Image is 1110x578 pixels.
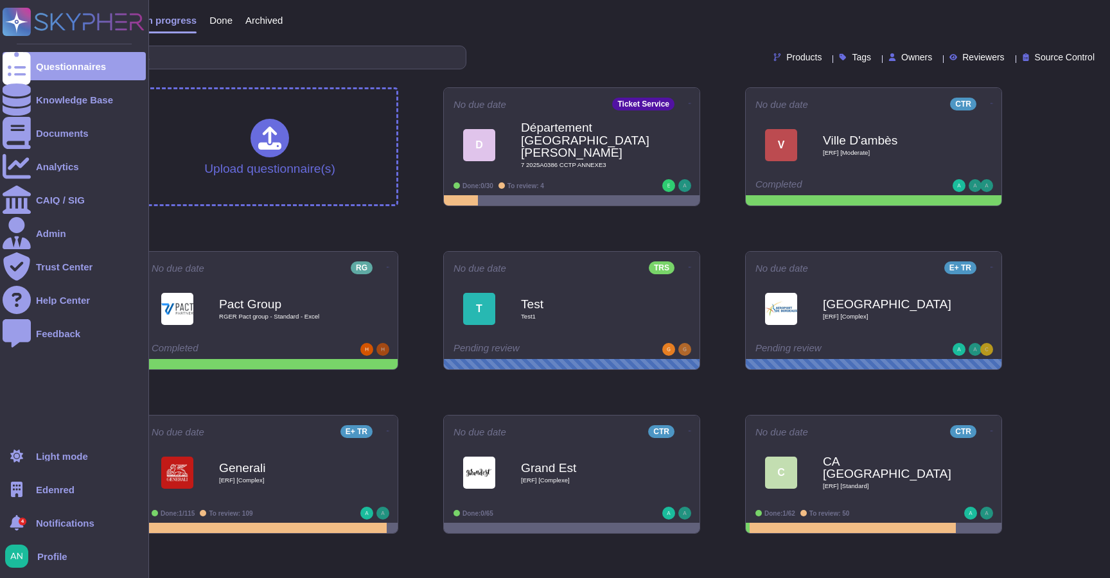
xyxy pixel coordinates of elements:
[454,343,611,356] div: Pending review
[755,343,913,356] div: Pending review
[612,98,674,110] div: Ticket Service
[823,134,951,146] b: Ville D'ambès
[161,293,193,325] img: Logo
[521,121,649,159] b: Département [GEOGRAPHIC_DATA][PERSON_NAME]
[3,542,37,570] button: user
[765,129,797,161] div: V
[454,427,506,437] span: No due date
[36,229,66,238] div: Admin
[19,518,26,525] div: 4
[755,427,808,437] span: No due date
[521,477,649,484] span: [ERF] [Complexe]
[852,53,871,62] span: Tags
[36,451,88,461] div: Light mode
[463,129,495,161] div: D
[953,343,965,356] img: user
[37,552,67,561] span: Profile
[521,313,649,320] span: Test1
[962,53,1004,62] span: Reviewers
[144,15,197,25] span: In progress
[376,507,389,520] img: user
[152,263,204,273] span: No due date
[521,462,649,474] b: Grand Est
[755,100,808,109] span: No due date
[161,510,195,517] span: Done: 1/115
[3,119,146,147] a: Documents
[152,343,309,356] div: Completed
[980,179,993,192] img: user
[950,98,976,110] div: CTR
[351,261,373,274] div: RG
[969,179,982,192] img: user
[204,119,335,175] div: Upload questionnaire(s)
[36,162,79,171] div: Analytics
[219,313,348,320] span: RGER Pact group - Standard - Excel
[36,295,90,305] div: Help Center
[3,186,146,214] a: CAIQ / SIG
[755,179,913,192] div: Completed
[953,179,965,192] img: user
[3,252,146,281] a: Trust Center
[901,53,932,62] span: Owners
[786,53,822,62] span: Products
[3,219,146,247] a: Admin
[944,261,976,274] div: E+ TR
[209,510,252,517] span: To review: 109
[3,286,146,314] a: Help Center
[823,455,951,480] b: CA [GEOGRAPHIC_DATA]
[36,62,106,71] div: Questionnaires
[823,483,951,489] span: [ERF] [Standard]
[969,343,982,356] img: user
[649,261,674,274] div: TRS
[823,150,951,156] span: [ERF] [Moderate]
[765,293,797,325] img: Logo
[521,298,649,310] b: Test
[463,510,493,517] span: Done: 0/65
[823,313,951,320] span: [ERF] [Complex]
[36,95,113,105] div: Knowledge Base
[36,262,92,272] div: Trust Center
[662,507,675,520] img: user
[964,507,977,520] img: user
[507,182,544,189] span: To review: 4
[36,485,75,495] span: Edenred
[980,343,993,356] img: user
[3,152,146,180] a: Analytics
[3,319,146,347] a: Feedback
[809,510,850,517] span: To review: 50
[678,507,691,520] img: user
[152,427,204,437] span: No due date
[360,343,373,356] img: user
[463,293,495,325] div: T
[219,477,348,484] span: [ERF] [Complex]
[209,15,233,25] span: Done
[755,263,808,273] span: No due date
[521,162,649,168] span: 7 2025A0386 CCTP ANNEXE3
[3,85,146,114] a: Knowledge Base
[219,462,348,474] b: Generali
[764,510,795,517] span: Done: 1/62
[3,52,146,80] a: Questionnaires
[340,425,373,438] div: E+ TR
[463,457,495,489] img: Logo
[5,545,28,568] img: user
[161,457,193,489] img: Logo
[36,195,85,205] div: CAIQ / SIG
[823,298,951,310] b: [GEOGRAPHIC_DATA]
[219,298,348,310] b: Pact Group
[463,182,493,189] span: Done: 0/30
[678,179,691,192] img: user
[1035,53,1095,62] span: Source Control
[950,425,976,438] div: CTR
[360,507,373,520] img: user
[376,343,389,356] img: user
[36,329,80,338] div: Feedback
[765,457,797,489] div: C
[662,343,675,356] img: user
[648,425,674,438] div: CTR
[980,507,993,520] img: user
[454,100,506,109] span: No due date
[245,15,283,25] span: Archived
[36,128,89,138] div: Documents
[51,46,466,69] input: Search by keywords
